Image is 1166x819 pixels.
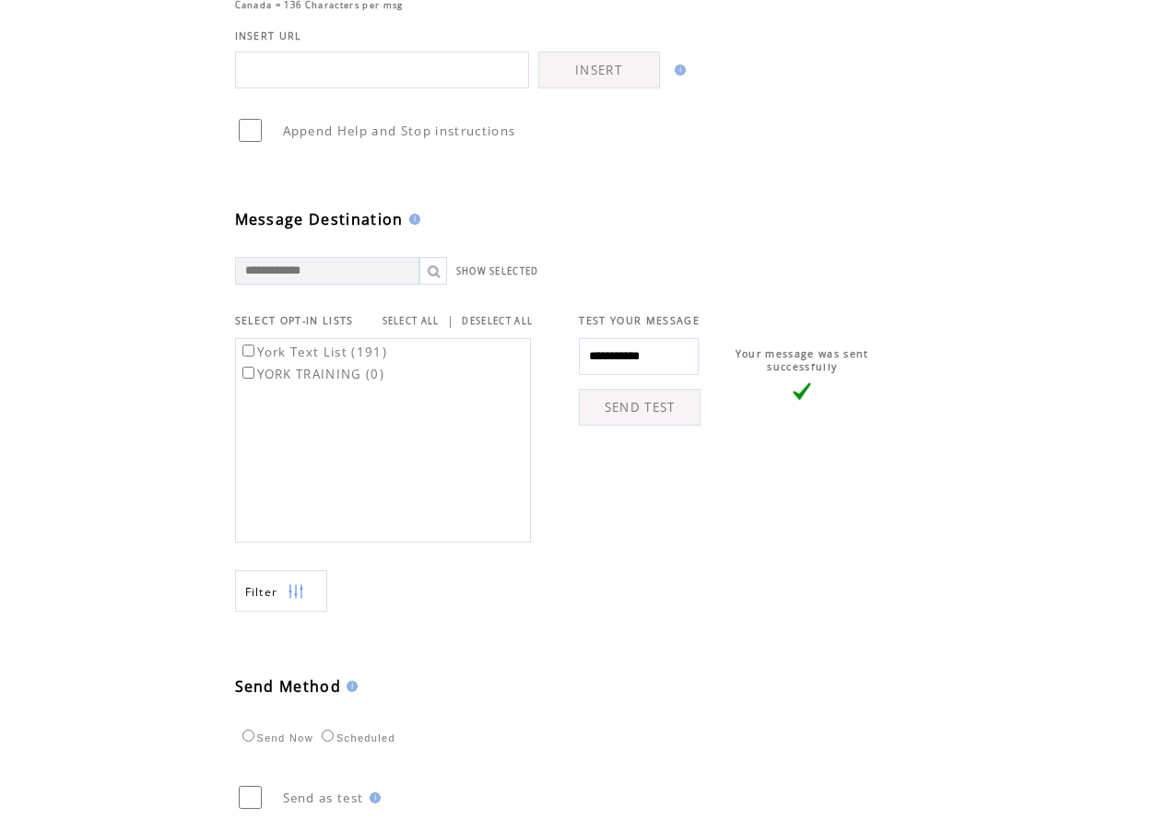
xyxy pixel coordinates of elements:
[669,64,686,76] img: help.gif
[235,676,342,696] span: Send Method
[579,314,700,327] span: TEST YOUR MESSAGE
[239,344,388,360] label: York Text List (191)
[579,389,701,426] a: SEND TEST
[283,123,516,139] span: Append Help and Stop instructions
[341,681,358,692] img: help.gif
[242,730,254,742] input: Send Now
[793,382,811,401] img: vLarge.png
[383,315,440,327] a: SELECT ALL
[462,315,533,327] a: DESELECT ALL
[245,584,278,600] span: Show filters
[447,312,454,329] span: |
[242,345,254,357] input: York Text List (191)
[235,209,404,229] span: Message Destination
[736,347,869,373] span: Your message was sent successfully
[238,732,313,743] label: Send Now
[322,730,334,742] input: Scheduled
[239,366,385,382] label: YORK TRAINING (0)
[235,314,354,327] span: SELECT OPT-IN LISTS
[317,732,395,743] label: Scheduled
[283,790,364,806] span: Send as test
[288,571,304,613] img: filters.png
[235,570,327,612] a: Filter
[242,367,254,379] input: YORK TRAINING (0)
[456,265,539,277] a: SHOW SELECTED
[404,214,420,225] img: help.gif
[364,792,381,803] img: help.gif
[235,29,302,42] span: INSERT URL
[538,52,660,88] a: INSERT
